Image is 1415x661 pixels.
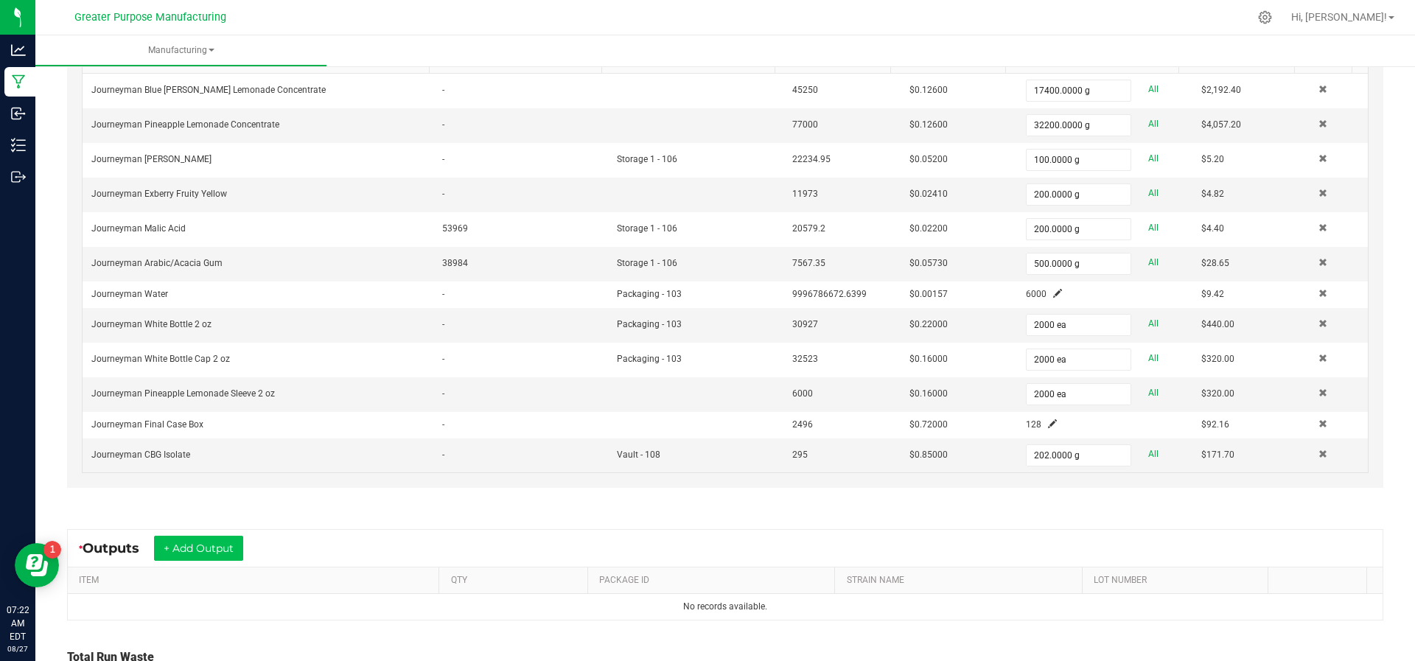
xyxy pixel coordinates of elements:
[91,258,223,268] span: Journeyman Arabic/Acacia Gum
[1148,444,1159,464] a: All
[1148,253,1159,273] a: All
[442,258,468,268] span: 38984
[91,119,279,130] span: Journeyman Pineapple Lemonade Concentrate
[1148,383,1159,403] a: All
[1148,349,1159,368] a: All
[11,43,26,57] inline-svg: Analytics
[792,223,825,234] span: 20579.2
[1094,575,1262,587] a: LOT NUMBERSortable
[909,189,948,199] span: $0.02410
[909,154,948,164] span: $0.05200
[1201,289,1224,299] span: $9.42
[1026,419,1041,430] span: 128
[1148,183,1159,203] a: All
[91,154,212,164] span: Journeyman [PERSON_NAME]
[792,388,813,399] span: 6000
[792,85,818,95] span: 45250
[909,419,948,430] span: $0.72000
[79,575,433,587] a: ITEMSortable
[792,258,825,268] span: 7567.35
[847,575,1077,587] a: STRAIN NAMESortable
[909,354,948,364] span: $0.16000
[909,258,948,268] span: $0.05730
[909,223,948,234] span: $0.02200
[83,540,154,556] span: Outputs
[442,388,444,399] span: -
[68,594,1383,620] td: No records available.
[1148,149,1159,169] a: All
[1201,189,1224,199] span: $4.82
[1201,258,1229,268] span: $28.65
[909,119,948,130] span: $0.12600
[909,85,948,95] span: $0.12600
[91,450,190,460] span: Journeyman CBG Isolate
[91,223,186,234] span: Journeyman Malic Acid
[35,35,326,66] a: Manufacturing
[442,85,444,95] span: -
[91,289,168,299] span: Journeyman Water
[442,223,468,234] span: 53969
[91,388,275,399] span: Journeyman Pineapple Lemonade Sleeve 2 oz
[1201,450,1234,460] span: $171.70
[1148,80,1159,99] a: All
[1201,119,1241,130] span: $4,057.20
[74,11,226,24] span: Greater Purpose Manufacturing
[792,189,818,199] span: 11973
[43,541,61,559] iframe: Resource center unread badge
[451,575,582,587] a: QTYSortable
[1279,575,1361,587] a: Sortable
[35,44,326,57] span: Manufacturing
[792,154,831,164] span: 22234.95
[91,354,230,364] span: Journeyman White Bottle Cap 2 oz
[1148,114,1159,134] a: All
[15,543,59,587] iframe: Resource center
[442,419,444,430] span: -
[7,604,29,643] p: 07:22 AM EDT
[442,289,444,299] span: -
[1201,223,1224,234] span: $4.40
[617,289,682,299] span: Packaging - 103
[1201,85,1241,95] span: $2,192.40
[91,189,227,199] span: Journeyman Exberry Fruity Yellow
[1201,388,1234,399] span: $320.00
[617,223,677,234] span: Storage 1 - 106
[599,575,829,587] a: PACKAGE IDSortable
[11,106,26,121] inline-svg: Inbound
[1291,11,1387,23] span: Hi, [PERSON_NAME]!
[617,319,682,329] span: Packaging - 103
[617,354,682,364] span: Packaging - 103
[617,258,677,268] span: Storage 1 - 106
[442,319,444,329] span: -
[442,450,444,460] span: -
[1256,10,1274,24] div: Manage settings
[792,119,818,130] span: 77000
[91,85,326,95] span: Journeyman Blue [PERSON_NAME] Lemonade Concentrate
[442,354,444,364] span: -
[792,289,867,299] span: 9996786672.6399
[909,388,948,399] span: $0.16000
[909,289,948,299] span: $0.00157
[1026,289,1047,299] span: 6000
[7,643,29,654] p: 08/27
[617,154,677,164] span: Storage 1 - 106
[1201,319,1234,329] span: $440.00
[91,319,212,329] span: Journeyman White Bottle 2 oz
[1148,314,1159,334] a: All
[11,74,26,89] inline-svg: Manufacturing
[442,189,444,199] span: -
[792,319,818,329] span: 30927
[1201,354,1234,364] span: $320.00
[909,319,948,329] span: $0.22000
[442,154,444,164] span: -
[792,354,818,364] span: 32523
[1201,154,1224,164] span: $5.20
[1201,419,1229,430] span: $92.16
[11,169,26,184] inline-svg: Outbound
[91,419,203,430] span: Journeyman Final Case Box
[792,419,813,430] span: 2496
[909,450,948,460] span: $0.85000
[1148,218,1159,238] a: All
[442,119,444,130] span: -
[154,536,243,561] button: + Add Output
